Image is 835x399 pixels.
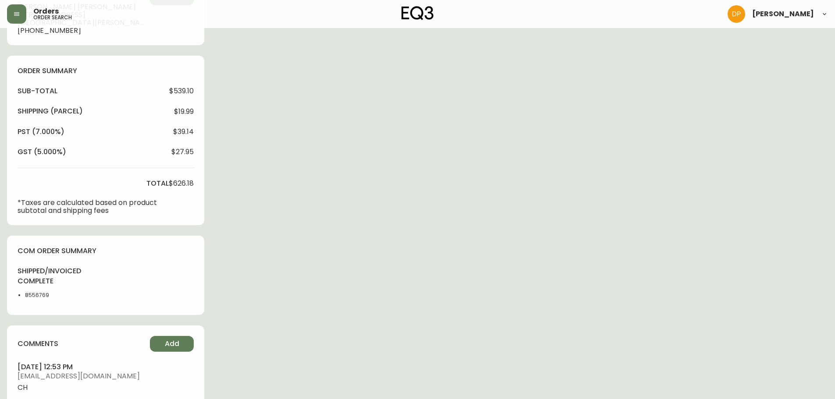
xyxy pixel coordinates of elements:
h4: comments [18,339,58,349]
span: CH [18,384,194,392]
span: $39.14 [173,128,194,136]
span: $539.10 [169,87,194,95]
span: Orders [33,8,59,15]
span: [EMAIL_ADDRESS][DOMAIN_NAME] [18,372,194,380]
p: *Taxes are calculated based on product subtotal and shipping fees [18,199,169,215]
span: [PHONE_NUMBER] [18,27,146,35]
h4: sub-total [18,86,57,96]
h4: Shipping ( Parcel ) [18,106,83,116]
button: Add [150,336,194,352]
h5: order search [33,15,72,20]
h4: com order summary [18,246,194,256]
li: 8556769 [25,291,69,299]
h4: order summary [18,66,194,76]
span: $626.18 [169,180,194,187]
h4: total [146,179,169,188]
span: $19.99 [174,108,194,116]
span: $27.95 [171,148,194,156]
h4: [DATE] 12:53 pm [18,362,194,372]
img: b0154ba12ae69382d64d2f3159806b19 [728,5,745,23]
h4: pst (7.000%) [18,127,64,137]
h4: gst (5.000%) [18,147,66,157]
h4: shipped/invoiced complete [18,266,69,286]
span: [PERSON_NAME] [752,11,814,18]
img: logo [402,6,434,20]
span: Add [165,339,179,349]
